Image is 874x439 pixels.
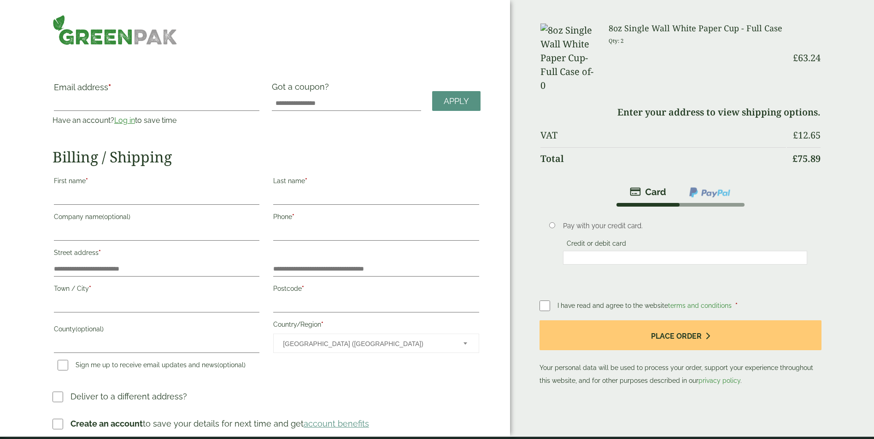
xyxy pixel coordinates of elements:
span: (optional) [76,325,104,333]
bdi: 75.89 [792,152,821,165]
abbr: required [305,177,307,185]
iframe: Secure payment input frame [566,254,804,262]
strong: Create an account [70,419,143,428]
a: privacy policy [698,377,740,384]
button: Place order [540,320,822,350]
label: County [54,323,259,338]
label: Company name [54,210,259,226]
bdi: 63.24 [793,52,821,64]
label: Got a coupon? [272,82,333,96]
abbr: required [321,321,323,328]
label: Credit or debit card [563,240,630,250]
span: Apply [444,96,469,106]
abbr: required [89,285,91,292]
p: Have an account? to save time [53,115,261,126]
label: Last name [273,174,479,190]
span: £ [793,52,798,64]
label: Email address [54,83,259,96]
img: ppcp-gateway.png [688,186,731,198]
td: Enter your address to view shipping options. [540,101,821,123]
span: Country/Region [273,334,479,353]
label: Sign me up to receive email updates and news [54,361,249,371]
bdi: 12.65 [793,129,821,141]
abbr: required [99,249,101,256]
a: account benefits [304,419,369,428]
span: (optional) [217,361,246,369]
small: Qty: 2 [609,37,624,44]
label: Country/Region [273,318,479,334]
a: Log in [114,116,135,125]
img: 8oz Single Wall White Paper Cup-Full Case of-0 [540,23,598,92]
th: Total [540,147,786,170]
p: Your personal data will be used to process your order, support your experience throughout this we... [540,320,822,387]
input: Sign me up to receive email updates and news(optional) [58,360,68,370]
h2: Billing / Shipping [53,148,481,166]
span: United Kingdom (UK) [283,334,451,353]
span: (optional) [102,213,130,220]
label: Town / City [54,282,259,298]
span: £ [792,152,798,165]
th: VAT [540,124,786,146]
label: Phone [273,210,479,226]
img: stripe.png [630,186,666,197]
label: Street address [54,246,259,262]
span: £ [793,129,798,141]
abbr: required [86,177,88,185]
p: to save your details for next time and get [70,417,369,430]
abbr: required [292,213,294,220]
label: Postcode [273,282,479,298]
p: Pay with your credit card. [563,221,807,231]
p: Deliver to a different address? [70,390,187,403]
img: GreenPak Supplies [53,15,177,45]
abbr: required [108,82,111,92]
h3: 8oz Single Wall White Paper Cup - Full Case [609,23,786,34]
abbr: required [735,302,738,309]
abbr: required [302,285,304,292]
a: terms and conditions [668,302,732,309]
label: First name [54,174,259,190]
span: I have read and agree to the website [557,302,733,309]
a: Apply [432,91,481,111]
